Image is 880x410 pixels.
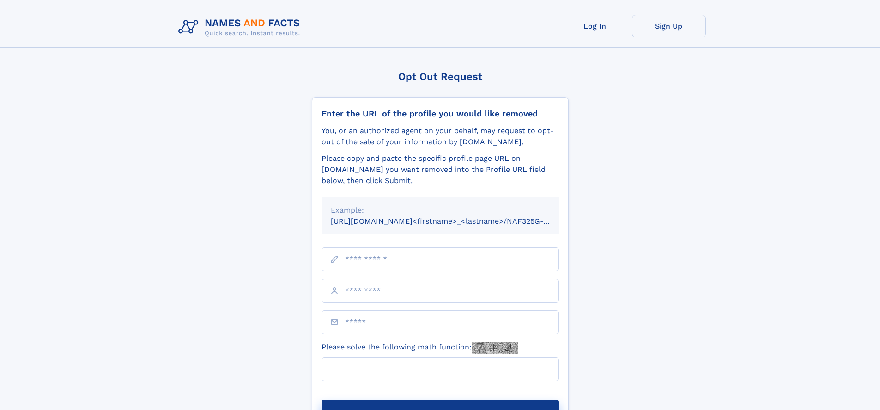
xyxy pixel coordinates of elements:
[312,71,569,82] div: Opt Out Request
[322,342,518,354] label: Please solve the following math function:
[331,217,577,226] small: [URL][DOMAIN_NAME]<firstname>_<lastname>/NAF325G-xxxxxxxx
[558,15,632,37] a: Log In
[322,125,559,147] div: You, or an authorized agent on your behalf, may request to opt-out of the sale of your informatio...
[632,15,706,37] a: Sign Up
[322,153,559,186] div: Please copy and paste the specific profile page URL on [DOMAIN_NAME] you want removed into the Pr...
[322,109,559,119] div: Enter the URL of the profile you would like removed
[175,15,308,40] img: Logo Names and Facts
[331,205,550,216] div: Example:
